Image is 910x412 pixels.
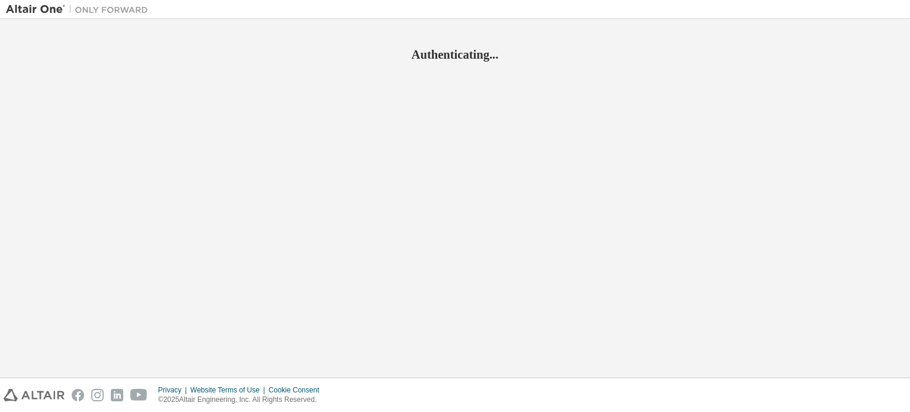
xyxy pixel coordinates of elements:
[91,389,104,401] img: instagram.svg
[6,47,904,62] h2: Authenticating...
[72,389,84,401] img: facebook.svg
[6,4,154,15] img: Altair One
[158,385,190,395] div: Privacy
[158,395,326,405] p: © 2025 Altair Engineering, Inc. All Rights Reserved.
[4,389,65,401] img: altair_logo.svg
[130,389,148,401] img: youtube.svg
[111,389,123,401] img: linkedin.svg
[268,385,326,395] div: Cookie Consent
[190,385,268,395] div: Website Terms of Use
